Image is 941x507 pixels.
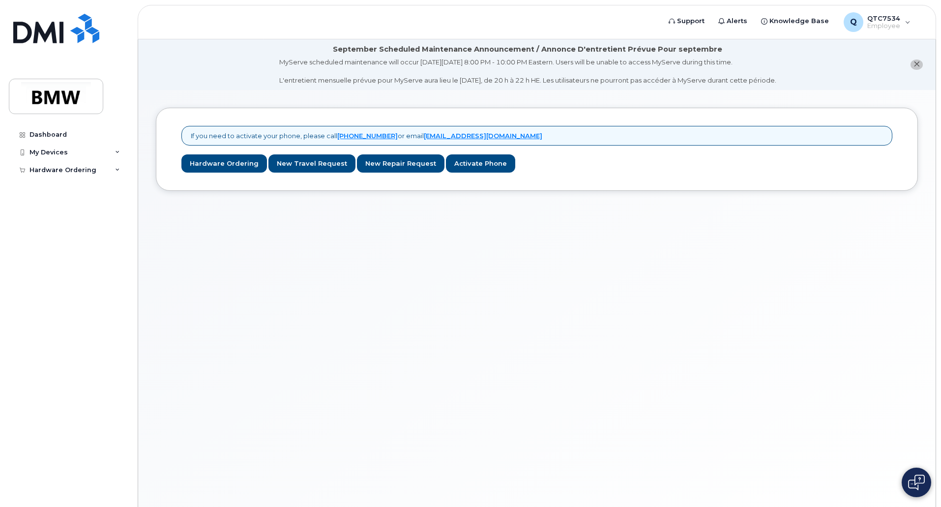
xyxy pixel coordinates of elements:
a: New Repair Request [357,154,444,173]
img: Open chat [908,475,925,490]
a: New Travel Request [268,154,355,173]
div: MyServe scheduled maintenance will occur [DATE][DATE] 8:00 PM - 10:00 PM Eastern. Users will be u... [279,58,776,85]
a: Activate Phone [446,154,515,173]
a: Hardware Ordering [181,154,267,173]
a: [EMAIL_ADDRESS][DOMAIN_NAME] [424,132,542,140]
a: [PHONE_NUMBER] [337,132,398,140]
p: If you need to activate your phone, please call or email [191,131,542,141]
div: September Scheduled Maintenance Announcement / Annonce D'entretient Prévue Pour septembre [333,44,722,55]
button: close notification [911,60,923,70]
